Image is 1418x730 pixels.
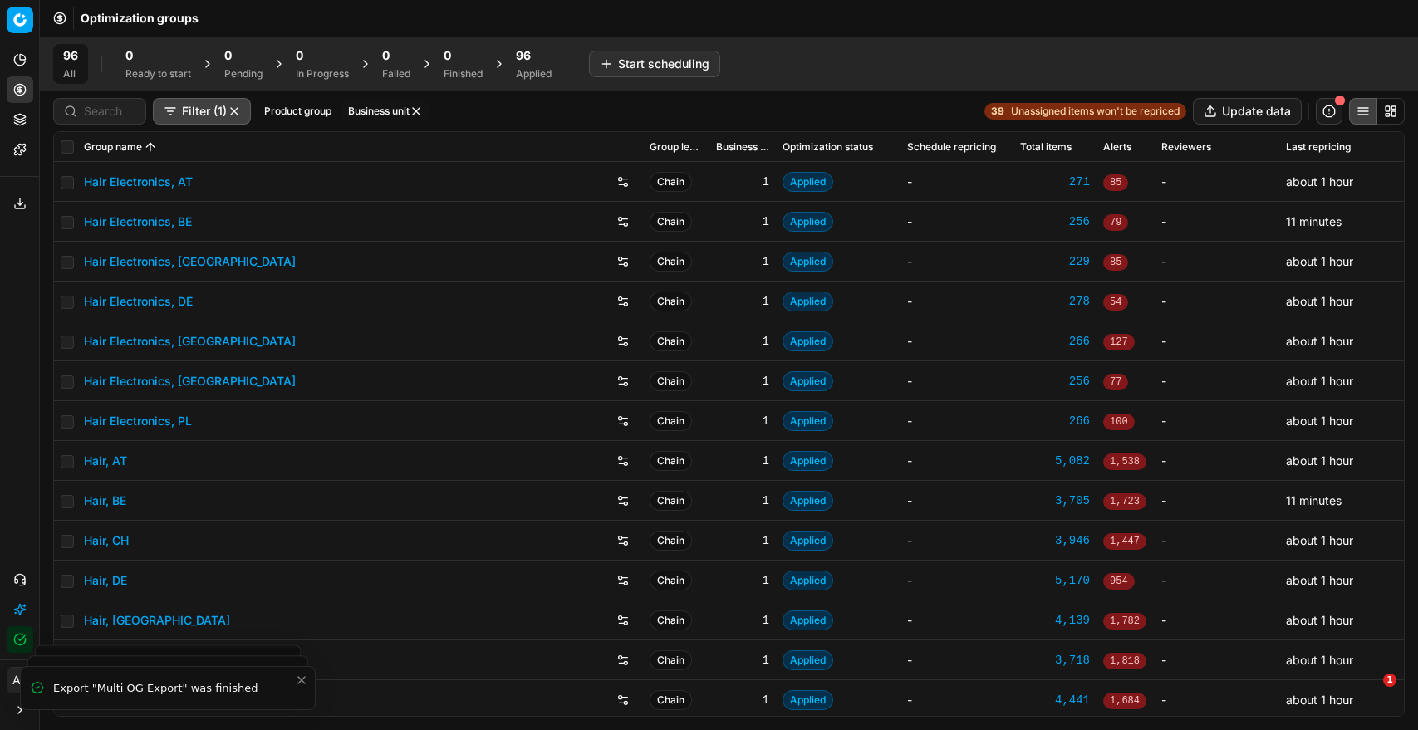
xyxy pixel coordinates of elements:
div: All [63,67,78,81]
div: 1 [716,174,769,190]
span: 1 [1383,674,1396,687]
span: 79 [1103,214,1128,231]
span: Chain [650,571,692,590]
div: Ready to start [125,67,191,81]
a: Hair Electronics, PL [84,413,192,429]
div: Pending [224,67,263,81]
span: 1,684 [1103,693,1146,709]
a: Hair, BE [84,492,126,509]
span: Chain [650,212,692,232]
span: about 1 hour [1286,374,1353,388]
span: Applied [783,172,833,192]
a: 3,946 [1020,532,1090,549]
span: Business unit [716,140,769,154]
a: Hair, DE [84,572,127,589]
span: 1,782 [1103,613,1146,630]
td: - [1155,521,1279,561]
a: 256 [1020,213,1090,230]
td: - [900,481,1013,521]
div: 266 [1020,333,1090,350]
span: Last repricing [1286,140,1351,154]
span: Chain [650,411,692,431]
span: 11 minutes [1286,214,1342,228]
td: - [900,242,1013,282]
div: Applied [516,67,552,81]
span: about 1 hour [1286,453,1353,468]
span: Applied [783,531,833,551]
td: - [1155,680,1279,720]
span: Applied [783,371,833,391]
span: Applied [783,411,833,431]
button: Start scheduling [589,51,720,77]
iframe: Intercom live chat [1349,674,1389,713]
span: 54 [1103,294,1128,311]
span: Applied [783,571,833,590]
span: 77 [1103,374,1128,390]
div: Finished [444,67,483,81]
div: 1 [716,213,769,230]
span: 0 [444,47,451,64]
span: Applied [783,212,833,232]
span: Applied [783,650,833,670]
td: - [1155,321,1279,361]
a: 5,170 [1020,572,1090,589]
span: Group level [650,140,703,154]
span: about 1 hour [1286,573,1353,587]
nav: breadcrumb [81,10,199,27]
td: - [900,561,1013,600]
td: - [1155,561,1279,600]
div: In Progress [296,67,349,81]
span: 0 [224,47,232,64]
a: 3,718 [1020,652,1090,669]
td: - [1155,282,1279,321]
div: 1 [716,532,769,549]
div: 271 [1020,174,1090,190]
span: about 1 hour [1286,613,1353,627]
span: AB [7,668,32,693]
td: - [900,162,1013,202]
span: 100 [1103,414,1135,430]
span: about 1 hour [1286,533,1353,547]
span: 127 [1103,334,1135,350]
a: 39Unassigned items won't be repriced [984,103,1186,120]
a: Hair Electronics, BE [84,213,192,230]
span: about 1 hour [1286,334,1353,348]
span: Optimization groups [81,10,199,27]
span: 1,538 [1103,453,1146,470]
a: 256 [1020,373,1090,389]
strong: 39 [991,105,1004,118]
span: Applied [783,451,833,471]
span: Chain [650,292,692,311]
span: 0 [296,47,303,64]
span: Alerts [1103,140,1131,154]
td: - [1155,441,1279,481]
span: Applied [783,491,833,511]
button: Sorted by Group name ascending [142,139,159,155]
button: Update data [1193,98,1302,125]
span: 0 [125,47,133,64]
td: - [900,321,1013,361]
a: Hair Electronics, [GEOGRAPHIC_DATA] [84,333,296,350]
a: 5,082 [1020,453,1090,469]
span: Applied [783,292,833,311]
span: Chain [650,172,692,192]
span: Optimization status [783,140,873,154]
button: AB [7,667,33,693]
span: 1,818 [1103,653,1146,669]
span: 96 [516,47,531,64]
span: 11 minutes [1286,493,1342,507]
span: Applied [783,331,833,351]
td: - [900,600,1013,640]
span: Applied [783,690,833,710]
span: 1,723 [1103,493,1146,510]
span: Group name [84,140,142,154]
span: Applied [783,252,833,272]
div: 1 [716,333,769,350]
span: Chain [650,531,692,551]
span: Unassigned items won't be repriced [1011,105,1180,118]
span: 85 [1103,254,1128,271]
td: - [900,521,1013,561]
